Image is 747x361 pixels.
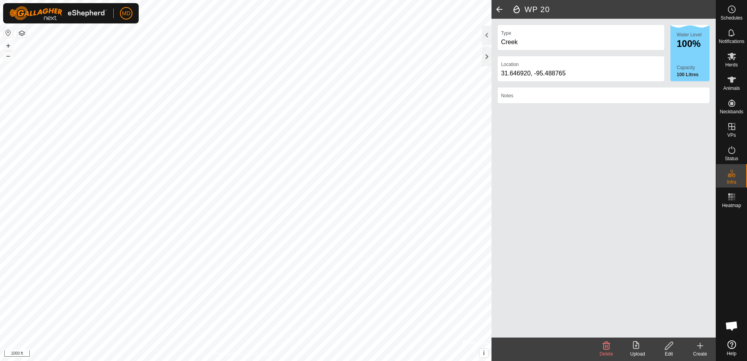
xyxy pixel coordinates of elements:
button: + [4,41,13,50]
a: Help [716,337,747,359]
span: Herds [725,63,738,67]
span: i [483,350,484,356]
h2: WP 20 [512,5,716,14]
div: Edit [653,350,684,357]
span: Delete [600,351,613,357]
span: VPs [727,133,736,138]
div: Upload [622,350,653,357]
img: Gallagher Logo [9,6,107,20]
button: Reset Map [4,28,13,38]
label: Capacity [677,64,709,71]
span: Status [725,156,738,161]
span: Heatmap [722,203,741,208]
a: Privacy Policy [215,351,244,358]
div: 31.646920, -95.488765 [501,69,661,78]
div: 100% [677,39,709,48]
span: Help [727,351,736,356]
label: 100 Litres [677,71,709,78]
button: Map Layers [17,29,27,38]
label: Type [501,30,511,37]
div: Creek [501,38,661,47]
span: Neckbands [720,109,743,114]
span: Schedules [720,16,742,20]
label: Water Level [677,32,702,38]
button: i [479,349,488,357]
span: MD [122,9,130,18]
label: Location [501,61,518,68]
div: Create [684,350,716,357]
span: Infra [727,180,736,184]
label: Notes [501,92,513,99]
button: – [4,51,13,61]
span: Notifications [719,39,744,44]
a: Open chat [720,314,743,338]
a: Contact Us [254,351,277,358]
span: Animals [723,86,740,91]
